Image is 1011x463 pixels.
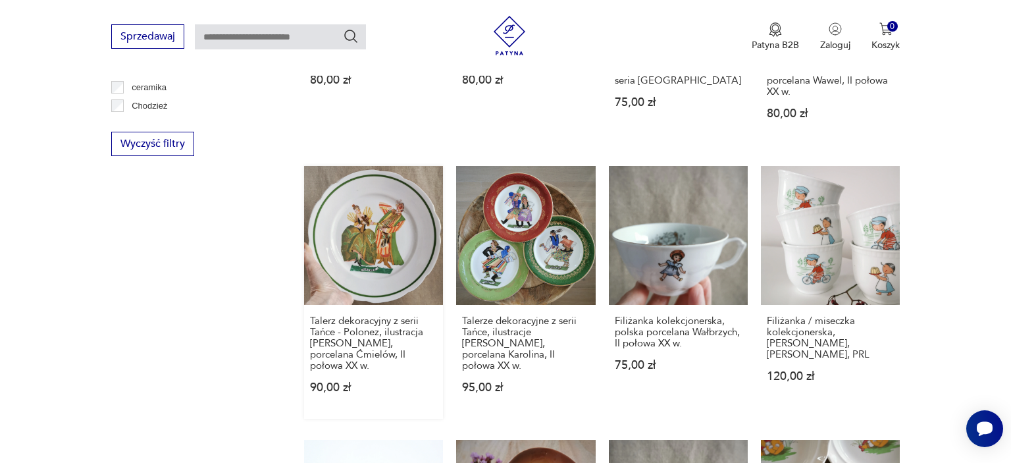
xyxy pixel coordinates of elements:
[820,22,850,51] button: Zaloguj
[752,39,799,51] p: Patyna B2B
[462,74,589,86] p: 80,00 zł
[767,371,894,382] p: 120,00 zł
[609,166,748,419] a: Filiżanka kolekcjonerska, polska porcelana Wałbrzych, II połowa XX w.Filiżanka kolekcjonerska, po...
[310,74,437,86] p: 80,00 zł
[966,410,1003,447] iframe: Smartsupp widget button
[462,315,589,371] h3: Talerze dekoracyjne z serii Tańce, ilustracje [PERSON_NAME], porcelana Karolina, II połowa XX w.
[304,166,443,419] a: Talerz dekoracyjny z serii Tańce - Polonez, ilustracja Zofii Stryjeńskiej, porcelana Ćmielów, II ...
[462,382,589,393] p: 95,00 zł
[615,41,742,86] h3: Mlecznik ręcznie malowany Boch [GEOGRAPHIC_DATA], seria [GEOGRAPHIC_DATA]
[767,315,894,360] h3: Filiżanka / miseczka kolekcjonerska, [PERSON_NAME], [PERSON_NAME], PRL
[456,166,595,419] a: Talerze dekoracyjne z serii Tańce, ilustracje Zofii Stryjeńskiej, porcelana Karolina, II połowa X...
[615,360,742,371] p: 75,00 zł
[752,22,799,51] a: Ikona medaluPatyna B2B
[111,132,194,156] button: Wyczyść filtry
[767,108,894,119] p: 80,00 zł
[769,22,782,37] img: Ikona medalu
[310,315,437,371] h3: Talerz dekoracyjny z serii Tańce - Polonez, ilustracja [PERSON_NAME], porcelana Ćmielów, II połow...
[615,315,742,349] h3: Filiżanka kolekcjonerska, polska porcelana Wałbrzych, II połowa XX w.
[752,22,799,51] button: Patyna B2B
[111,33,184,42] a: Sprzedawaj
[761,166,900,419] a: Filiżanka / miseczka kolekcjonerska, Jacek i Agatka, Ceramika Bogucice, PRLFiliżanka / miseczka k...
[879,22,893,36] img: Ikona koszyka
[490,16,529,55] img: Patyna - sklep z meblami i dekoracjami vintage
[132,99,167,113] p: Chodzież
[343,28,359,44] button: Szukaj
[132,80,167,95] p: ceramika
[829,22,842,36] img: Ikonka użytkownika
[615,97,742,108] p: 75,00 zł
[132,117,165,132] p: Ćmielów
[887,21,898,32] div: 0
[111,24,184,49] button: Sprzedawaj
[310,382,437,393] p: 90,00 zł
[871,22,900,51] button: 0Koszyk
[820,39,850,51] p: Zaloguj
[871,39,900,51] p: Koszyk
[767,41,894,97] h3: Talerz dekoracyjny z serii Tańce - Kujawiak, ilustracja [PERSON_NAME], porcelana Wawel, II połowa...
